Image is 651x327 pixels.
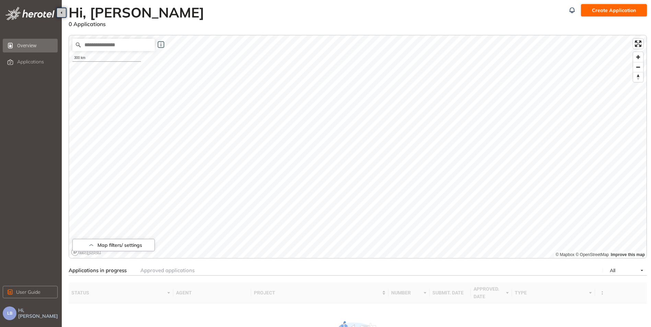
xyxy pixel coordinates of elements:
[610,267,615,274] span: All
[69,267,127,274] span: Applications in progress
[512,282,595,303] th: type
[17,39,56,52] span: Overview
[388,282,430,303] th: number
[611,252,645,257] a: Improve this map
[556,252,574,257] a: Mapbox
[97,242,142,248] span: Map filters/ settings
[391,289,422,296] span: number
[69,4,208,21] h2: Hi, [PERSON_NAME]
[430,282,471,303] th: submit. date
[633,62,643,72] button: Zoom out
[515,289,587,296] span: type
[5,7,55,20] img: logo
[173,282,252,303] th: agent
[17,59,44,65] span: Applications
[576,252,609,257] a: OpenStreetMap
[474,285,504,300] span: approved. date
[69,282,173,303] th: status
[71,289,165,296] span: status
[592,7,636,14] span: Create Application
[7,311,12,316] span: LB
[72,39,155,51] input: Search place...
[471,282,512,303] th: approved. date
[69,35,647,258] canvas: Map
[633,52,643,62] button: Zoom in
[581,4,647,16] button: Create Application
[3,286,58,298] button: User Guide
[18,307,59,319] span: Hi, [PERSON_NAME]
[140,267,195,274] span: Approved applications
[254,289,381,296] span: project
[633,72,643,82] button: Reset bearing to north
[633,39,643,49] button: Enter fullscreen
[71,248,101,256] a: Mapbox logo
[69,21,106,27] span: 0 Applications
[16,288,40,296] span: User Guide
[251,282,388,303] th: project
[72,239,155,251] button: Map filters/ settings
[72,54,141,62] div: 300 km
[3,306,16,320] button: LB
